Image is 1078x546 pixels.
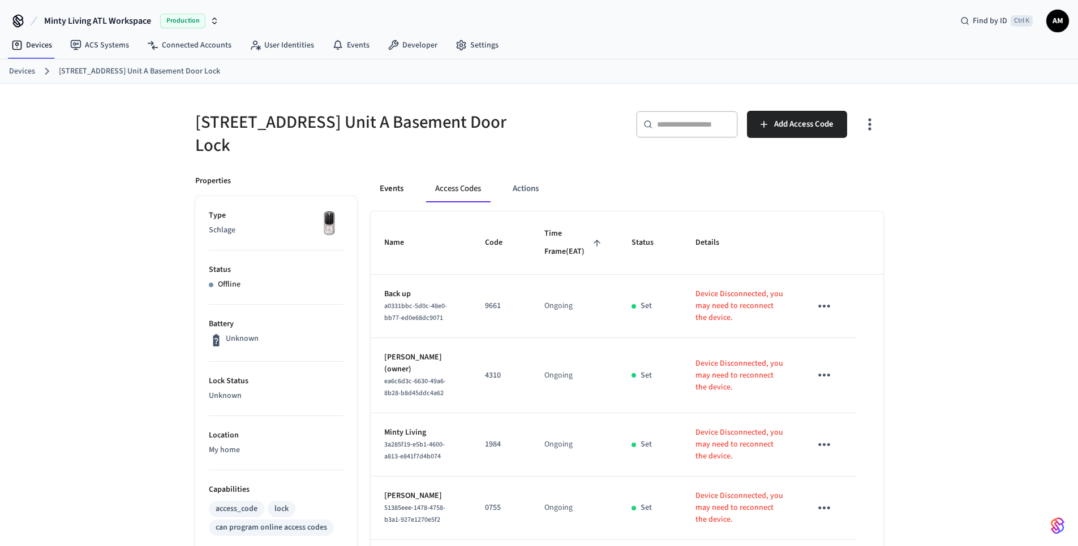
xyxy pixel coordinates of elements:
p: Battery [209,318,343,330]
p: Schlage [209,224,343,236]
p: 4310 [485,370,517,382]
p: Minty Living [384,427,458,439]
span: Ctrl K [1011,15,1033,27]
span: Production [160,14,205,28]
p: Offline [218,279,240,291]
p: 9661 [485,300,517,312]
span: Add Access Code [774,117,834,132]
div: ant example [371,175,883,202]
p: 1984 [485,439,517,450]
p: Unknown [226,333,259,345]
div: access_code [216,503,257,515]
p: Device Disconnected, you may need to reconnect the device. [695,427,784,462]
p: Set [641,439,652,450]
span: AM [1047,11,1068,31]
button: Access Codes [426,175,490,202]
p: Set [641,370,652,382]
p: 0755 [485,502,517,514]
td: Ongoing [531,275,618,338]
div: Find by IDCtrl K [951,11,1042,31]
a: Devices [2,35,61,55]
span: Time Frame(EAT) [544,225,604,261]
a: ACS Systems [61,35,138,55]
p: [PERSON_NAME] [384,490,458,502]
span: Name [384,234,419,252]
td: Ongoing [531,413,618,476]
p: Back up [384,288,458,300]
p: Device Disconnected, you may need to reconnect the device. [695,490,784,526]
span: Details [695,234,734,252]
a: Devices [9,66,35,77]
div: lock [274,503,289,515]
span: ea6c6d3c-6630-49a6-8b28-b8d45ddc4a62 [384,376,446,398]
img: SeamLogoGradient.69752ec5.svg [1051,517,1064,535]
p: Status [209,264,343,276]
a: Connected Accounts [138,35,240,55]
p: Lock Status [209,375,343,387]
span: 3a285f19-e5b1-4600-a813-e841f7d4b074 [384,440,445,461]
a: Events [323,35,379,55]
p: Location [209,430,343,441]
a: Settings [446,35,508,55]
span: Find by ID [973,15,1007,27]
img: Yale Assure Touchscreen Wifi Smart Lock, Satin Nickel, Front [315,210,343,238]
a: Developer [379,35,446,55]
a: User Identities [240,35,323,55]
td: Ongoing [531,476,618,540]
p: Properties [195,175,231,187]
button: Add Access Code [747,111,847,138]
span: Code [485,234,517,252]
td: Ongoing [531,338,618,413]
h5: [STREET_ADDRESS] Unit A Basement Door Lock [195,111,532,157]
div: can program online access codes [216,522,327,534]
p: My home [209,444,343,456]
a: [STREET_ADDRESS] Unit A Basement Door Lock [59,66,220,77]
p: Device Disconnected, you may need to reconnect the device. [695,358,784,393]
span: Minty Living ATL Workspace [44,14,151,28]
p: Device Disconnected, you may need to reconnect the device. [695,288,784,324]
button: Actions [504,175,548,202]
span: Status [632,234,668,252]
p: Capabilities [209,484,343,496]
button: Events [371,175,413,202]
p: [PERSON_NAME] (owner) [384,352,458,375]
span: 51385eee-1478-4758-b3a1-927e1270e5f2 [384,503,445,525]
p: Set [641,502,652,514]
p: Set [641,300,652,312]
span: a0331bbc-5d0c-48e0-bb77-ed0e68dc9071 [384,301,447,323]
p: Unknown [209,390,343,402]
button: AM [1046,10,1069,32]
p: Type [209,210,343,222]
